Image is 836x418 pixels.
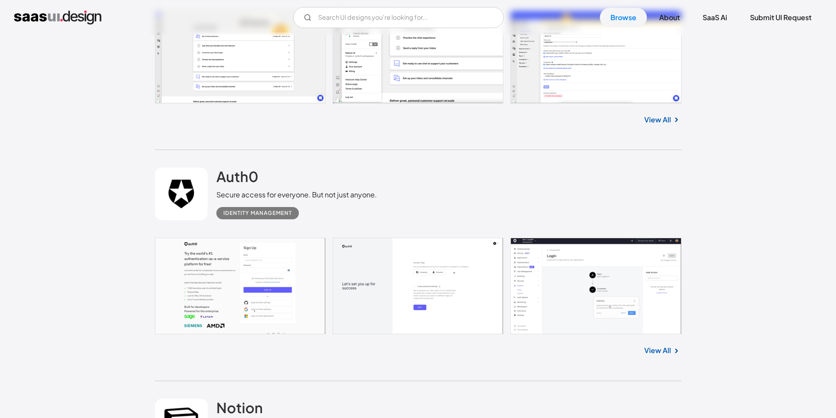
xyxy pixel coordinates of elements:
[649,8,690,27] a: About
[216,168,258,185] h2: Auth0
[293,7,504,28] form: Email Form
[692,8,738,27] a: SaaS Ai
[644,345,671,356] a: View All
[293,7,504,28] input: Search UI designs you're looking for...
[216,168,258,189] a: Auth0
[14,11,101,25] a: home
[216,189,377,200] div: Secure access for everyone. But not just anyone.
[600,8,647,27] a: Browse
[216,399,263,416] h2: Notion
[644,114,671,125] a: View All
[223,208,292,218] div: Identity Management
[739,8,822,27] a: Submit UI Request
